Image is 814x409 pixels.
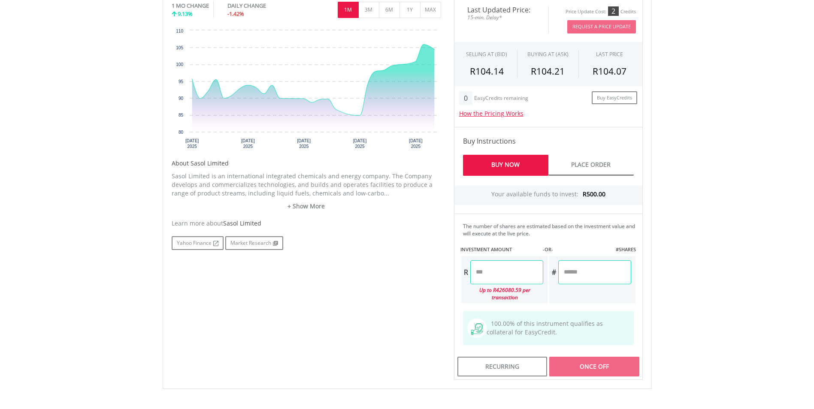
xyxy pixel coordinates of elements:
[178,113,183,117] text: 85
[454,186,642,205] div: Your available funds to invest:
[172,202,441,211] a: + Show More
[592,91,637,105] a: Buy EasyCredits
[460,246,512,253] label: INVESTMENT AMOUNT
[461,260,470,284] div: R
[608,6,619,16] div: 2
[178,130,183,135] text: 80
[227,10,244,18] span: -1.42%
[227,2,295,10] div: DAILY CHANGE
[583,190,605,198] span: R500.00
[420,2,441,18] button: MAX
[338,2,359,18] button: 1M
[461,284,543,303] div: Up to R426080.59 per transaction
[461,6,542,13] span: Last Updated Price:
[178,96,183,101] text: 90
[172,2,209,10] div: 1 MO CHANGE
[531,65,565,77] span: R104.21
[471,323,483,335] img: collateral-qualifying-green.svg
[466,51,507,58] div: SELLING AT (BID)
[379,2,400,18] button: 6M
[527,51,569,58] span: BUYING AT (ASK)
[459,91,472,105] div: 0
[463,136,634,146] h4: Buy Instructions
[172,172,441,198] p: Sasol Limited is an international integrated chemicals and energy company. The Company develops a...
[172,219,441,228] div: Learn more about
[620,9,636,15] div: Credits
[470,65,504,77] span: R104.14
[596,51,623,58] div: LAST PRICE
[474,95,528,102] div: EasyCredits remaining
[225,236,283,250] a: Market Research
[241,138,255,149] text: [DATE] 2025
[549,357,639,376] div: Once Off
[616,246,636,253] label: #SHARES
[567,20,636,33] button: Request A Price Update
[178,10,193,18] span: 9.13%
[543,246,553,253] label: -OR-
[172,236,224,250] a: Yahoo Finance
[176,29,183,33] text: 110
[176,62,183,67] text: 100
[461,13,542,21] span: 15-min. Delay*
[593,65,626,77] span: R104.07
[172,26,441,155] svg: Interactive chart
[549,260,558,284] div: #
[463,155,548,176] a: Buy Now
[459,109,524,117] a: How the Pricing Works
[566,9,606,15] div: Price Update Cost:
[548,155,634,176] a: Place Order
[172,159,441,168] h5: About Sasol Limited
[223,219,261,227] span: Sasol Limited
[358,2,379,18] button: 3M
[185,138,199,149] text: [DATE] 2025
[172,26,441,155] div: Chart. Highcharts interactive chart.
[176,45,183,50] text: 105
[353,138,366,149] text: [DATE] 2025
[463,223,639,237] div: The number of shares are estimated based on the investment value and will execute at the live price.
[297,138,311,149] text: [DATE] 2025
[178,79,183,84] text: 95
[457,357,547,376] div: Recurring
[399,2,421,18] button: 1Y
[409,138,423,149] text: [DATE] 2025
[487,319,603,336] span: 100.00% of this instrument qualifies as collateral for EasyCredit.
